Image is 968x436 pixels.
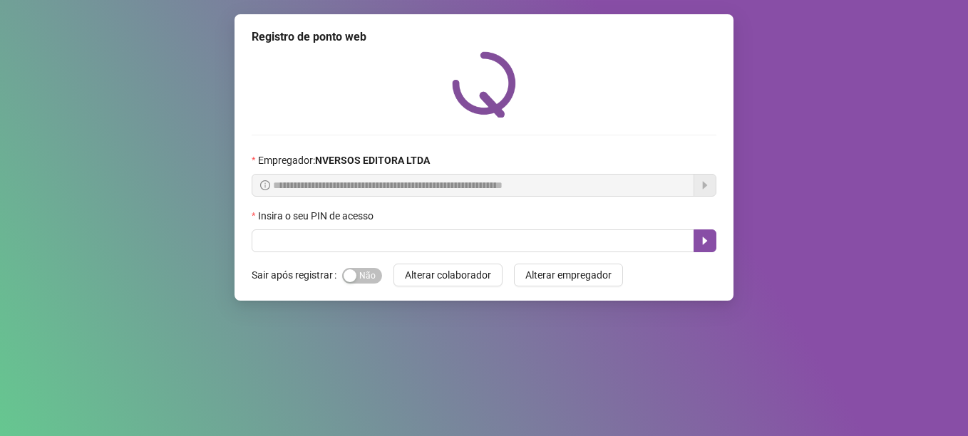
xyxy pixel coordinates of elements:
[699,235,711,246] span: caret-right
[260,180,270,190] span: info-circle
[405,267,491,283] span: Alterar colaborador
[252,208,383,224] label: Insira o seu PIN de acesso
[252,28,716,46] div: Registro de ponto web
[452,51,516,118] img: QRPoint
[514,264,623,286] button: Alterar empregador
[252,264,342,286] label: Sair após registrar
[525,267,612,283] span: Alterar empregador
[258,152,430,168] span: Empregador :
[315,155,430,166] strong: NVERSOS EDITORA LTDA
[393,264,503,286] button: Alterar colaborador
